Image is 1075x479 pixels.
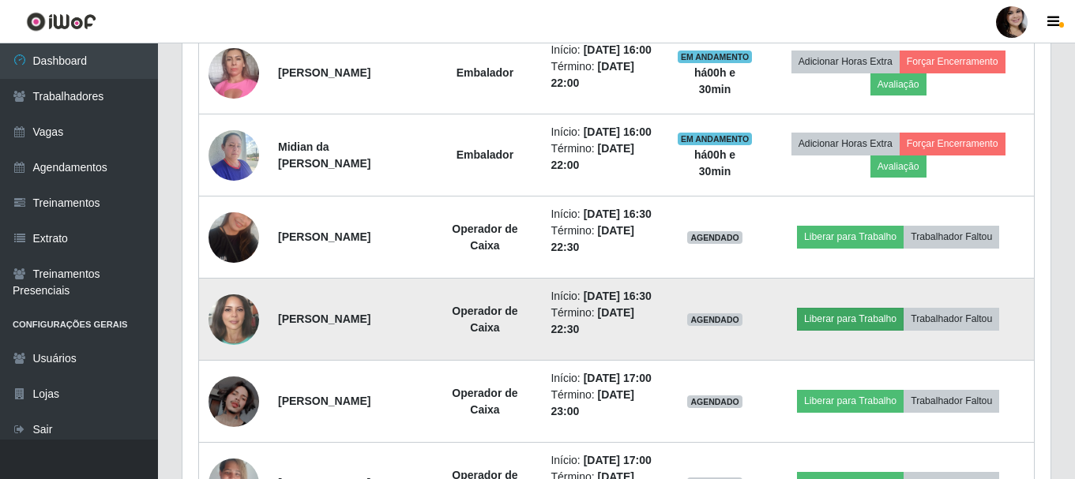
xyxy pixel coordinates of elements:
img: 1697220475229.jpeg [209,376,259,427]
strong: Operador de Caixa [452,387,517,416]
button: Avaliação [870,73,927,95]
button: Liberar para Trabalho [797,308,904,330]
strong: Embalador [457,66,513,79]
button: Forçar Encerramento [900,133,1005,155]
time: [DATE] 17:00 [584,372,652,384]
li: Início: [551,370,658,387]
strong: há 00 h e 30 min [694,66,735,95]
span: EM ANDAMENTO [678,51,753,63]
li: Término: [551,387,658,420]
li: Término: [551,140,658,174]
time: [DATE] 16:30 [584,290,652,302]
span: AGENDADO [687,313,742,326]
button: Adicionar Horas Extra [791,51,900,73]
span: AGENDADO [687,395,742,408]
img: CoreUI Logo [26,12,96,32]
button: Trabalhador Faltou [904,226,999,248]
strong: Embalador [457,148,513,161]
button: Liberar para Trabalho [797,390,904,412]
li: Início: [551,288,658,305]
img: 1689966026583.jpeg [209,290,259,350]
button: Avaliação [870,155,927,178]
li: Término: [551,305,658,338]
li: Início: [551,206,658,223]
span: EM ANDAMENTO [678,133,753,145]
li: Término: [551,223,658,256]
strong: Midian da [PERSON_NAME] [278,140,370,170]
strong: [PERSON_NAME] [278,395,370,407]
time: [DATE] 16:30 [584,208,652,220]
img: 1730602646133.jpeg [209,193,259,283]
li: Término: [551,58,658,92]
li: Início: [551,452,658,469]
time: [DATE] 16:00 [584,43,652,56]
span: AGENDADO [687,231,742,244]
button: Forçar Encerramento [900,51,1005,73]
strong: [PERSON_NAME] [278,230,370,243]
button: Liberar para Trabalho [797,226,904,248]
li: Início: [551,42,658,58]
button: Trabalhador Faltou [904,390,999,412]
strong: Operador de Caixa [452,223,517,252]
time: [DATE] 17:00 [584,454,652,466]
strong: Operador de Caixa [452,305,517,334]
button: Trabalhador Faltou [904,308,999,330]
img: 1723687627540.jpeg [209,122,259,189]
strong: [PERSON_NAME] [278,66,370,79]
strong: [PERSON_NAME] [278,312,370,325]
strong: há 00 h e 30 min [694,148,735,178]
time: [DATE] 16:00 [584,125,652,138]
img: 1689780238947.jpeg [209,39,259,107]
li: Início: [551,124,658,140]
button: Adicionar Horas Extra [791,133,900,155]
